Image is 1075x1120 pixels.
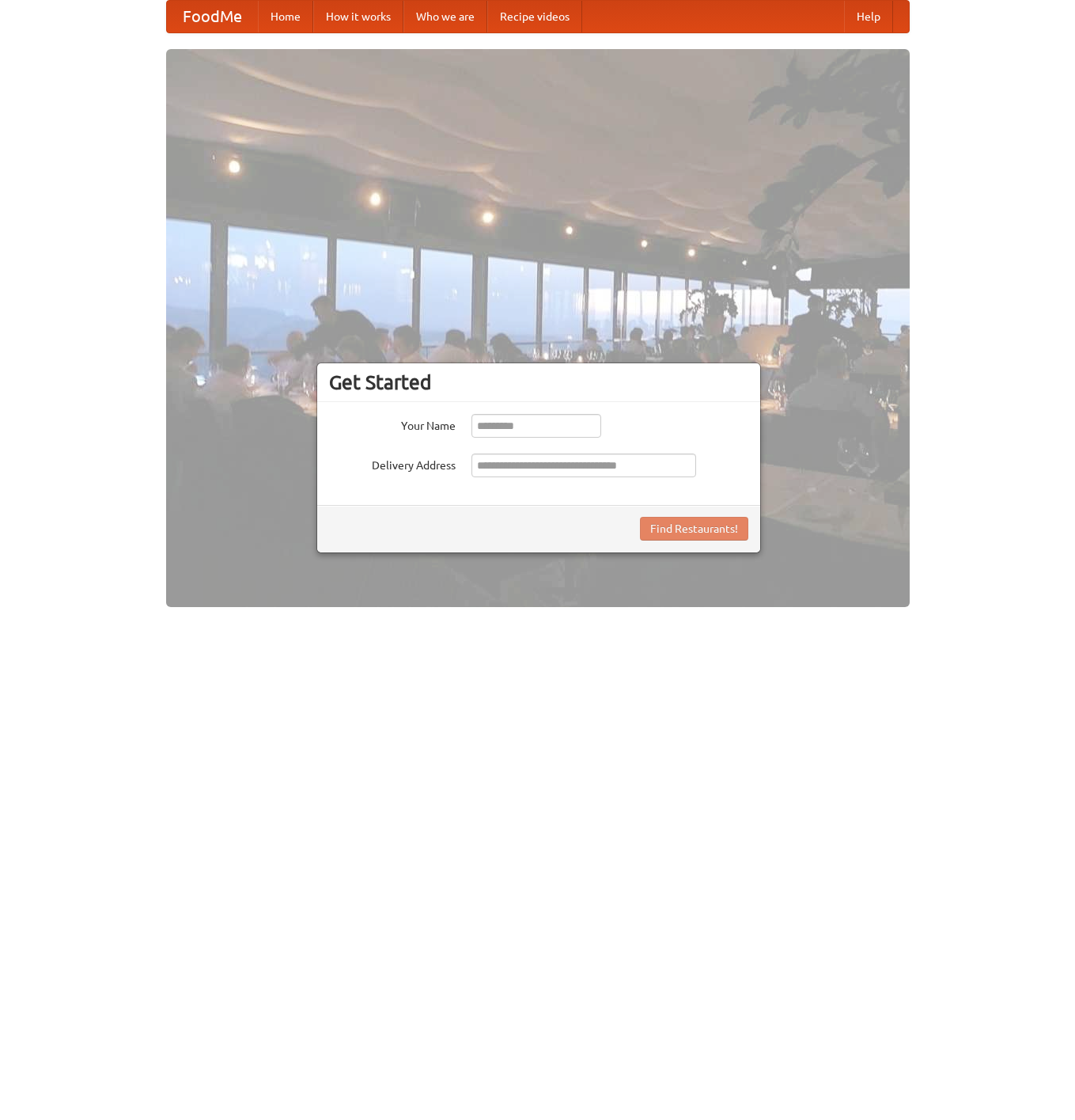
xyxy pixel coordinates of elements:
[844,1,893,32] a: Help
[487,1,582,32] a: Recipe videos
[167,1,258,32] a: FoodMe
[640,517,748,541] button: Find Restaurants!
[403,1,487,32] a: Who we are
[329,414,456,434] label: Your Name
[258,1,313,32] a: Home
[329,454,456,473] label: Delivery Address
[313,1,403,32] a: How it works
[329,370,748,394] h3: Get Started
